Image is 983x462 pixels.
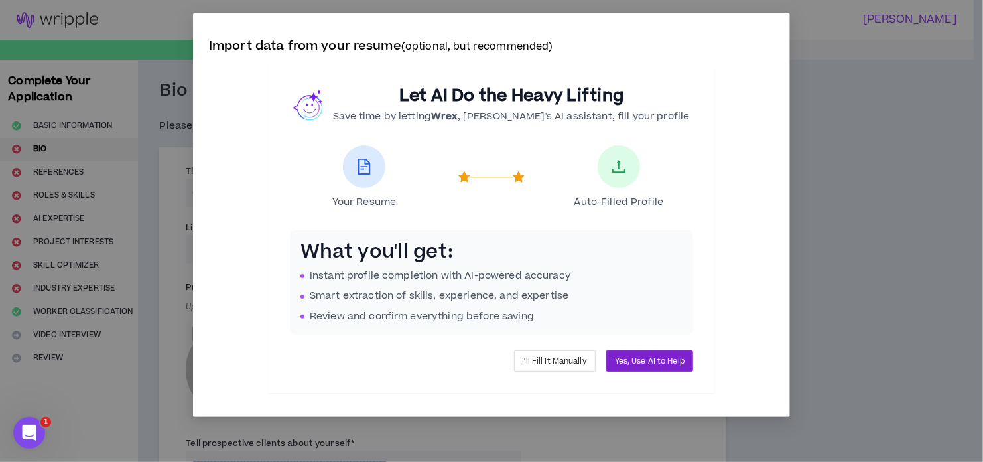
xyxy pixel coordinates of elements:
span: I'll Fill It Manually [523,355,587,368]
b: Wrex [431,110,458,123]
span: 1 [40,417,51,427]
span: Yes, Use AI to Help [615,355,685,368]
button: Yes, Use AI to Help [606,350,693,372]
img: wrex.png [293,89,325,121]
h3: What you'll get: [300,241,683,264]
span: star [513,171,525,183]
p: Import data from your resume [209,37,774,56]
li: Instant profile completion with AI-powered accuracy [300,269,683,283]
small: (optional, but recommended) [401,40,553,54]
span: Your Resume [332,196,397,209]
button: Close [754,13,790,49]
span: star [458,171,470,183]
iframe: Intercom live chat [13,417,45,449]
span: upload [611,159,627,175]
h2: Let AI Do the Heavy Lifting [333,86,689,107]
li: Smart extraction of skills, experience, and expertise [300,289,683,303]
button: I'll Fill It Manually [514,350,596,372]
li: Review and confirm everything before saving [300,309,683,324]
p: Save time by letting , [PERSON_NAME]'s AI assistant, fill your profile [333,110,689,124]
span: Auto-Filled Profile [574,196,664,209]
span: file-text [356,159,372,175]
